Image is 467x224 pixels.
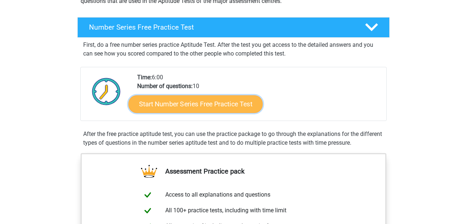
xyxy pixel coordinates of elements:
[137,74,152,81] b: Time:
[132,73,386,121] div: 6:00 10
[128,95,263,113] a: Start Number Series Free Practice Test
[80,130,387,147] div: After the free practice aptitude test, you can use the practice package to go through the explana...
[88,73,125,110] img: Clock
[137,83,193,90] b: Number of questions:
[83,41,384,58] p: First, do a free number series practice Aptitude Test. After the test you get access to the detai...
[74,17,393,38] a: Number Series Free Practice Test
[89,23,353,31] h4: Number Series Free Practice Test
